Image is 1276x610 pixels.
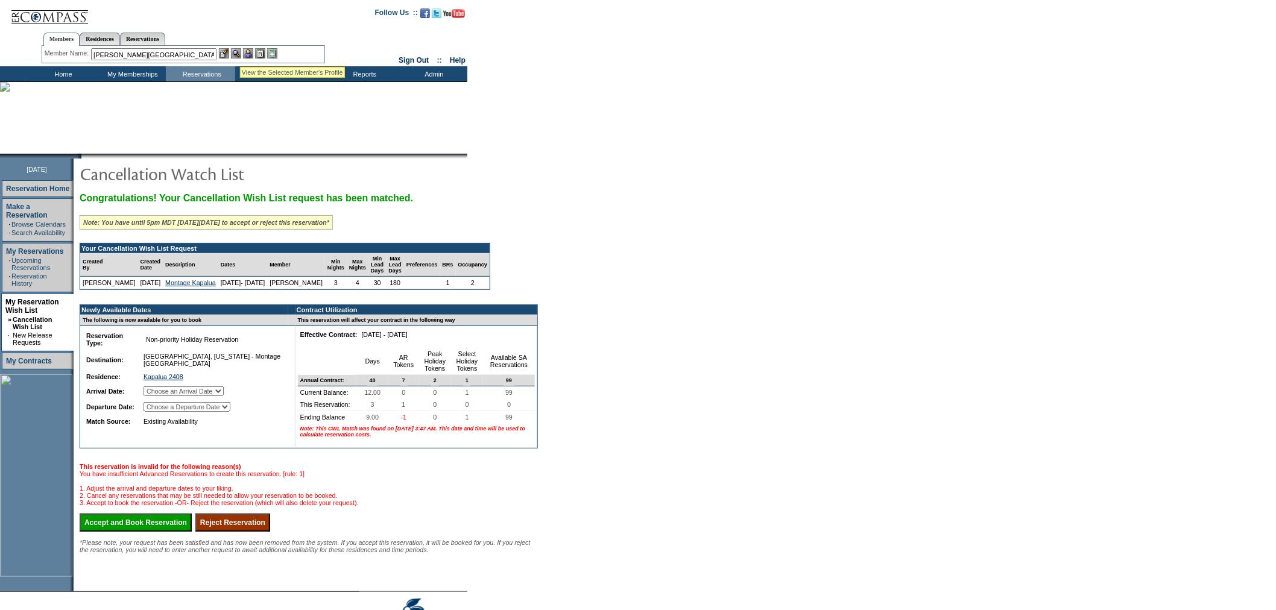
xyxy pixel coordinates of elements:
[80,162,321,186] img: pgTtlCancellationNotification.gif
[505,398,513,410] span: 0
[451,348,483,375] td: Select Holiday Tokens
[431,398,439,410] span: 0
[399,398,408,410] span: 1
[11,272,47,287] a: Reservation History
[375,7,418,22] td: Follow Us ::
[218,253,268,277] td: Dates
[368,253,387,277] td: Min Lead Days
[80,277,138,289] td: [PERSON_NAME]
[298,411,357,423] td: Ending Balance
[456,253,490,277] td: Occupancy
[298,375,357,386] td: Annual Contract:
[141,350,285,369] td: [GEOGRAPHIC_DATA], [US_STATE] - Montage [GEOGRAPHIC_DATA]
[431,375,439,386] span: 2
[431,411,439,423] span: 0
[138,253,163,277] td: Created Date
[504,375,514,386] span: 99
[144,333,241,345] span: Non-priority Holiday Reservation
[463,375,471,386] span: 1
[80,539,531,553] span: *Please note, your request has been satisfied and has now been removed from the system. If you ac...
[81,154,83,159] img: blank.gif
[388,348,419,375] td: AR Tokens
[483,348,535,375] td: Available SA Reservations
[219,48,229,58] img: b_edit.gif
[398,66,467,81] td: Admin
[11,221,66,228] a: Browse Calendars
[231,48,241,58] img: View
[400,375,408,386] span: 7
[6,247,63,256] a: My Reservations
[13,332,52,346] a: New Release Requests
[80,315,288,326] td: The following is now available for you to book
[86,356,124,363] b: Destination:
[361,331,408,338] nobr: [DATE] - [DATE]
[80,305,288,315] td: Newly Available Dates
[267,277,325,289] td: [PERSON_NAME]
[80,514,192,532] input: Accept and Book Reservation
[367,375,378,386] span: 48
[86,332,123,347] b: Reservation Type:
[218,277,268,289] td: [DATE]- [DATE]
[295,315,537,326] td: This reservation will affect your contract in the following way
[368,398,377,410] span: 3
[295,305,537,315] td: Contract Utilization
[443,9,465,18] img: Subscribe to our YouTube Channel
[86,373,121,380] b: Residence:
[440,277,456,289] td: 1
[86,388,124,395] b: Arrival Date:
[27,66,96,81] td: Home
[298,398,357,411] td: This Reservation:
[144,373,183,380] a: Kapalua 2408
[8,272,10,287] td: ·
[80,463,241,470] b: This reservation is invalid for the following reason(s)
[503,386,515,398] span: 99
[80,463,359,506] span: You have insufficient Advanced Reservations to create this reservation. [rule: 1] 1. Adjust the a...
[362,386,383,398] span: 12.00
[463,386,472,398] span: 1
[86,418,130,425] b: Match Source:
[387,277,405,289] td: 180
[242,69,343,76] div: View the Selected Member's Profile
[364,411,381,423] span: 9.00
[80,33,120,45] a: Residences
[404,253,440,277] td: Preferences
[6,184,69,193] a: Reservation Home
[80,244,490,253] td: Your Cancellation Wish List Request
[80,193,413,203] span: Congratulations! Your Cancellation Wish List request has been matched.
[298,423,535,440] td: Note: This CWL Match was found on [DATE] 3:47 AM. This date and time will be used to calculate re...
[300,331,358,338] b: Effective Contract:
[347,277,368,289] td: 4
[463,411,472,423] span: 1
[165,279,216,286] a: Montage Kapalua
[437,56,442,64] span: ::
[440,253,456,277] td: BRs
[450,56,466,64] a: Help
[456,277,490,289] td: 2
[419,348,451,375] td: Peak Holiday Tokens
[235,66,329,81] td: Vacation Collection
[120,33,165,45] a: Reservations
[141,415,285,427] td: Existing Availability
[77,154,81,159] img: promoShadowLeftCorner.gif
[5,298,59,315] a: My Reservation Wish List
[8,229,10,236] td: ·
[267,253,325,277] td: Member
[27,166,47,173] span: [DATE]
[86,403,134,410] b: Departure Date:
[243,48,253,58] img: Impersonate
[463,398,472,410] span: 0
[8,332,11,346] td: ·
[6,357,52,365] a: My Contracts
[325,277,347,289] td: 3
[443,12,465,19] a: Subscribe to our YouTube Channel
[432,8,441,18] img: Follow us on Twitter
[420,8,430,18] img: Become our fan on Facebook
[399,56,429,64] a: Sign Out
[420,12,430,19] a: Become our fan on Facebook
[298,386,357,398] td: Current Balance:
[431,386,439,398] span: 0
[8,221,10,228] td: ·
[399,411,409,423] span: -1
[8,257,10,271] td: ·
[83,219,329,226] i: Note: You have until 5pm MDT [DATE][DATE] to accept or reject this reservation*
